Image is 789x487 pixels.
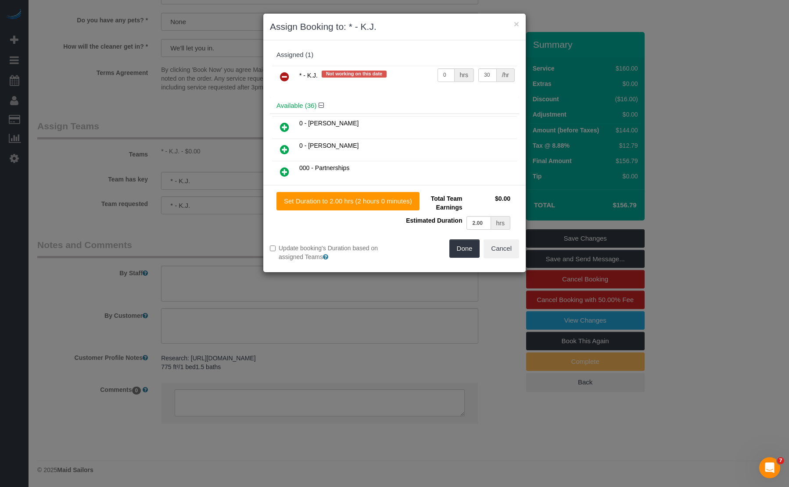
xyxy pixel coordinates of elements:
[777,457,784,464] span: 7
[276,51,513,59] div: Assigned (1)
[491,216,510,230] div: hrs
[514,19,519,28] button: ×
[276,192,420,210] button: Set Duration to 2.00 hrs (2 hours 0 minutes)
[484,239,519,258] button: Cancel
[497,68,515,82] div: /hr
[406,217,462,224] span: Estimated Duration
[449,239,480,258] button: Done
[270,20,519,33] h3: Assign Booking to: * - K.J.
[299,120,359,127] span: 0 - [PERSON_NAME]
[270,244,388,261] label: Update booking's Duration based on assigned Teams
[322,71,387,78] span: Not working on this date
[299,72,318,79] span: * - K.J.
[299,164,349,171] span: 000 - Partnerships
[455,68,474,82] div: hrs
[270,245,276,251] input: Update booking's Duration based on assigned Teams
[299,142,359,149] span: 0 - [PERSON_NAME]
[401,192,464,214] td: Total Team Earnings
[464,192,513,214] td: $0.00
[759,457,780,478] iframe: Intercom live chat
[276,102,513,110] h4: Available (36)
